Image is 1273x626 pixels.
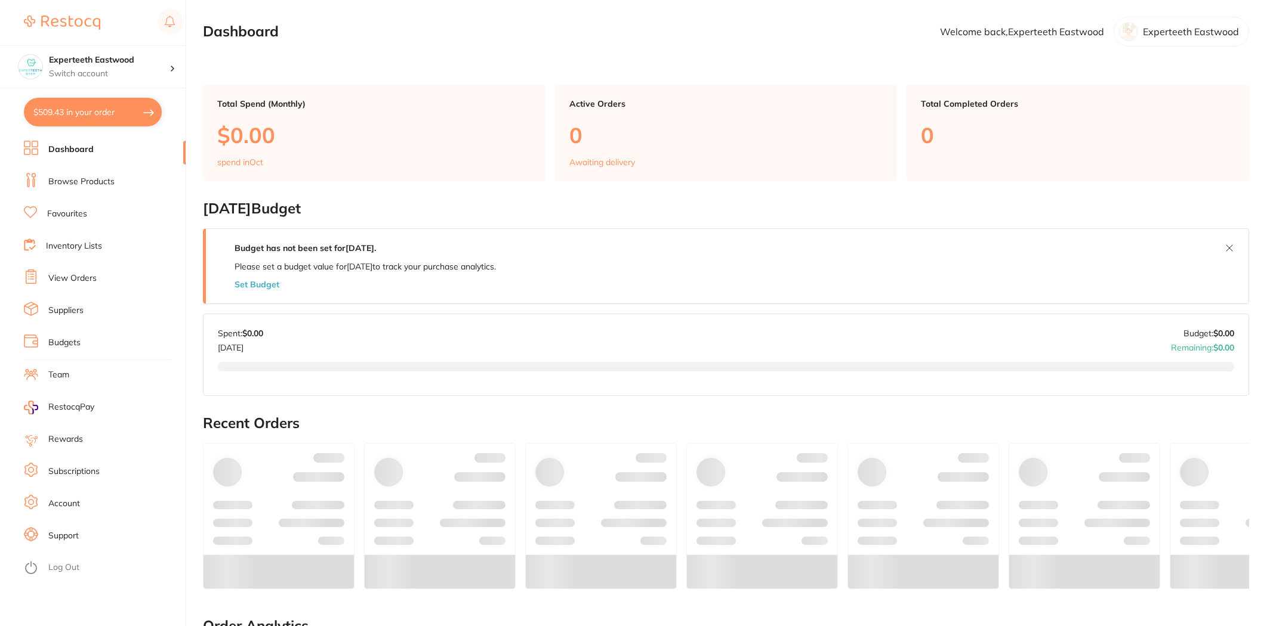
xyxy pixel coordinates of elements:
[1213,328,1234,339] strong: $0.00
[218,329,263,338] p: Spent:
[48,305,84,317] a: Suppliers
[1143,26,1239,37] p: Experteeth Eastwood
[48,144,94,156] a: Dashboard
[569,99,883,109] p: Active Orders
[569,157,635,167] p: Awaiting delivery
[203,85,545,181] a: Total Spend (Monthly)$0.00spend inOct
[48,176,115,188] a: Browse Products
[24,401,38,414] img: RestocqPay
[48,433,83,445] a: Rewards
[48,530,79,542] a: Support
[49,54,169,66] h4: Experteeth Eastwood
[217,123,531,147] p: $0.00
[47,208,87,220] a: Favourites
[217,157,263,167] p: spend in Oct
[203,415,1249,432] h2: Recent Orders
[235,243,376,253] strong: Budget has not been set for [DATE] .
[19,55,42,79] img: Experteeth Eastwood
[48,401,94,413] span: RestocqPay
[217,99,531,109] p: Total Spend (Monthly)
[1183,329,1234,338] p: Budget:
[218,338,263,352] p: [DATE]
[24,559,182,578] button: Log Out
[235,280,279,289] button: Set Budget
[1213,342,1234,353] strong: $0.00
[48,272,97,284] a: View Orders
[46,240,102,252] a: Inventory Lists
[24,16,100,30] img: Restocq Logo
[49,68,169,80] p: Switch account
[48,466,100,478] a: Subscriptions
[203,23,279,40] h2: Dashboard
[48,562,79,574] a: Log Out
[48,337,81,349] a: Budgets
[555,85,898,181] a: Active Orders0Awaiting delivery
[48,498,80,510] a: Account
[203,200,1249,217] h2: [DATE] Budget
[235,262,496,271] p: Please set a budget value for [DATE] to track your purchase analytics.
[48,369,69,381] a: Team
[940,26,1104,37] p: Welcome back, Experteeth Eastwood
[242,328,263,339] strong: $0.00
[921,123,1235,147] p: 0
[1171,338,1234,352] p: Remaining:
[569,123,883,147] p: 0
[24,9,100,36] a: Restocq Logo
[24,401,94,414] a: RestocqPay
[907,85,1249,181] a: Total Completed Orders0
[921,99,1235,109] p: Total Completed Orders
[24,98,162,126] button: $509.43 in your order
